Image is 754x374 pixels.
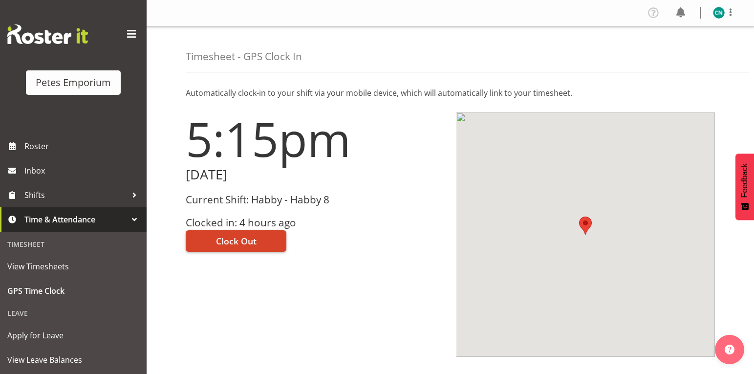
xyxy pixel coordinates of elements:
button: Feedback - Show survey [735,154,754,220]
h2: [DATE] [186,167,445,182]
span: Inbox [24,163,142,178]
h1: 5:15pm [186,112,445,165]
span: Apply for Leave [7,328,139,343]
a: Apply for Leave [2,323,144,348]
a: View Timesheets [2,254,144,279]
h3: Current Shift: Habby - Habby 8 [186,194,445,205]
span: View Leave Balances [7,352,139,367]
span: Time & Attendance [24,212,127,227]
img: help-xxl-2.png [725,345,734,354]
button: Clock Out [186,230,286,252]
h4: Timesheet - GPS Clock In [186,51,302,62]
img: christine-neville11214.jpg [713,7,725,19]
img: Rosterit website logo [7,24,88,44]
h3: Clocked in: 4 hours ago [186,217,445,228]
span: Clock Out [216,235,257,247]
a: View Leave Balances [2,348,144,372]
span: Roster [24,139,142,154]
span: Shifts [24,188,127,202]
a: GPS Time Clock [2,279,144,303]
div: Leave [2,303,144,323]
span: GPS Time Clock [7,284,139,298]
span: Feedback [740,163,749,198]
div: Petes Emporium [36,75,111,90]
span: View Timesheets [7,259,139,274]
div: Timesheet [2,234,144,254]
p: Automatically clock-in to your shift via your mobile device, which will automatically link to you... [186,87,715,99]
